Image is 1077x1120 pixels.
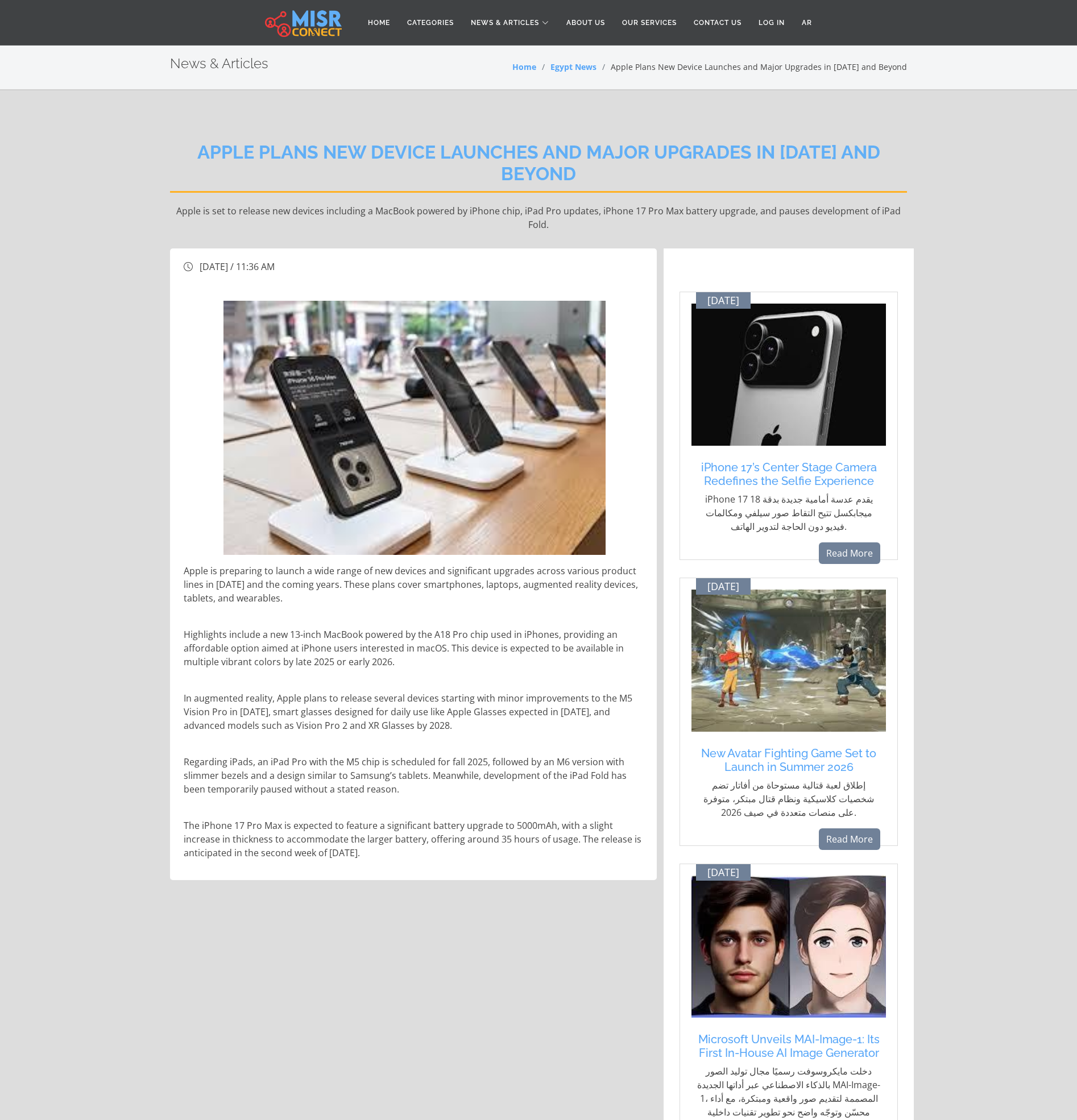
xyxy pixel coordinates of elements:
span: [DATE] [707,866,739,879]
li: Apple Plans New Device Launches and Major Upgrades in [DATE] and Beyond [597,61,907,73]
a: Read More [819,542,880,564]
img: شخصيات من عالم أفاتار في قتال ثنائي الأبعاد داخل لعبة جديدة [691,590,886,732]
a: Egypt News [550,61,597,72]
p: In augmented reality, Apple plans to release several devices starting with minor improvements to ... [184,691,645,732]
p: iPhone 17 يقدم عدسة أمامية جديدة بدقة 18 ميجابكسل تتيح التقاط صور سيلفي ومكالمات فيديو دون الحاجة... [697,492,880,533]
p: Apple is preparing to launch a wide range of new devices and significant upgrades across various ... [184,564,645,605]
span: [DATE] / 11:36 AM [200,260,275,273]
a: Microsoft Unveils MAI-Image-1: Its First In-House AI Image Generator [697,1032,880,1060]
p: إطلاق لعبة قتالية مستوحاة من أفاتار تضم شخصيات كلاسيكية ونظام قتال مبتكر، متوفرة على منصات متعددة... [697,778,880,819]
h2: News & Articles [170,56,268,72]
a: iPhone 17’s Center Stage Camera Redefines the Selfie Experience [697,461,880,488]
a: Home [359,12,399,34]
span: [DATE] [707,580,739,593]
a: News & Articles [462,12,558,34]
a: Log in [750,12,793,34]
a: Home [512,61,536,72]
span: [DATE] [707,294,739,307]
p: Apple is set to release new devices including a MacBook powered by iPhone chip, iPad Pro updates,... [170,204,907,231]
a: Our Services [614,12,685,34]
h2: Apple Plans New Device Launches and Major Upgrades in [DATE] and Beyond [170,142,907,193]
a: AR [793,12,821,34]
a: Read More [819,828,880,850]
img: عدسة Center Stage في iPhone 17 تتيح التصوير الأمامي دون تدوير الهاتف [691,304,886,446]
a: About Us [558,12,614,34]
img: main.misr_connect [265,9,341,37]
span: News & Articles [471,18,539,28]
a: Contact Us [685,12,750,34]
a: Categories [399,12,462,34]
img: أجهزة آبل الجديدة وخطط التحديثات المنتظرة لعام 2025 [223,301,606,555]
p: Regarding iPads, an iPad Pro with the M5 chip is scheduled for fall 2025, followed by an M6 versi... [184,755,645,796]
p: The iPhone 17 Pro Max is expected to feature a significant battery upgrade to 5000mAh, with a sli... [184,819,645,860]
img: واجهة أداة MAI-Image-1 لتوليد الصور من مايكروسوفت بتقنية الذكاء الاصطناعي [691,876,886,1018]
p: Highlights include a new 13-inch MacBook powered by the A18 Pro chip used in iPhones, providing a... [184,628,645,669]
a: New Avatar Fighting Game Set to Launch in Summer 2026 [697,746,880,774]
